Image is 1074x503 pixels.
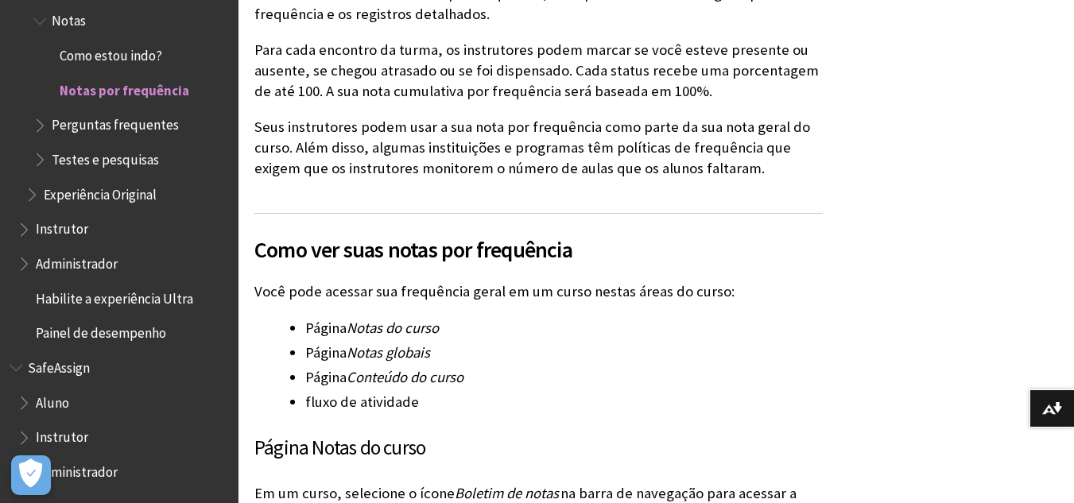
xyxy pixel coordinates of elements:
span: Notas [52,8,86,29]
span: Notas do curso [347,319,439,337]
span: Painel de desempenho [36,320,166,342]
span: Como estou indo? [60,42,162,64]
span: Instrutor [36,424,88,446]
h3: Página Notas do curso [254,433,823,463]
p: Você pode acessar sua frequência geral em um curso nestas áreas do curso: [254,281,823,302]
li: fluxo de atividade [305,391,823,413]
span: Experiência Original [44,181,157,203]
span: Administrador [36,459,118,480]
span: Administrador [36,250,118,272]
span: Boletim de notas [455,484,559,502]
span: Instrutor [36,216,88,238]
span: Notas por frequência [60,77,189,99]
span: Notas globais [347,343,430,362]
li: Página [305,342,823,364]
h2: Como ver suas notas por frequência [254,213,823,266]
span: Conteúdo do curso [347,368,463,386]
span: Testes e pesquisas [52,146,159,168]
button: Abrir preferências [11,455,51,495]
li: Página [305,317,823,339]
p: Para cada encontro da turma, os instrutores podem marcar se você esteve presente ou ausente, se c... [254,40,823,103]
span: SafeAssign [28,354,90,376]
span: Perguntas frequentes [52,112,179,133]
nav: Book outline for Blackboard SafeAssign [10,354,229,486]
span: Habilite a experiência Ultra [36,285,193,307]
li: Página [305,366,823,389]
span: Aluno [36,389,69,411]
p: Seus instrutores podem usar a sua nota por frequência como parte da sua nota geral do curso. Além... [254,117,823,180]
